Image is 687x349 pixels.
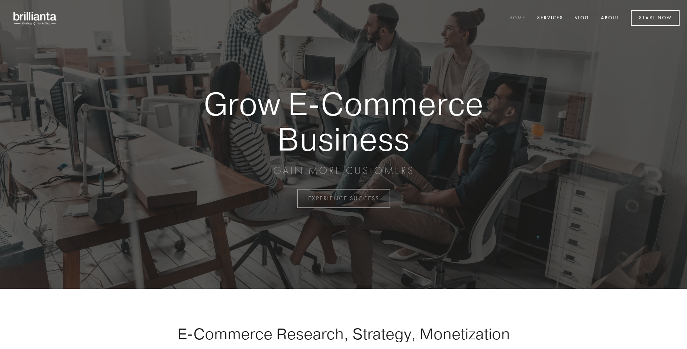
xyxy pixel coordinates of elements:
p: GAIN MORE CUSTOMERS [178,164,509,177]
a: Blog [570,12,594,25]
a: About [596,12,625,25]
a: EXPERIENCE SUCCESS [297,189,390,208]
a: Services [532,12,568,25]
a: Start Now [631,10,680,26]
h1: E-Commerce Research, Strategy, Monetization [154,324,533,343]
a: Home [504,12,530,25]
img: brillianta - research, strategy, marketing [7,7,63,29]
strong: Grow E-Commerce Business [178,86,509,156]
